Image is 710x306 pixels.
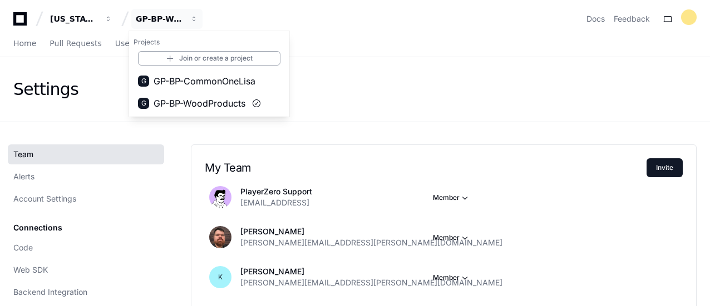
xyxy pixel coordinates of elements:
[240,186,312,197] p: PlayerZero Support
[50,40,101,47] span: Pull Requests
[218,273,223,282] h1: K
[240,237,502,248] span: [PERSON_NAME][EMAIL_ADDRESS][PERSON_NAME][DOMAIN_NAME]
[13,40,36,47] span: Home
[8,238,164,258] a: Code
[46,9,117,29] button: [US_STATE] Pacific
[209,226,231,248] img: avatar
[13,287,87,298] span: Backend Integration
[131,9,203,29] button: GP-BP-WoodProducts
[138,51,280,66] a: Join or create a project
[50,31,101,57] a: Pull Requests
[154,97,245,110] span: GP-BP-WoodProducts
[13,79,78,99] div: Settings
[13,31,36,57] a: Home
[138,76,149,87] div: G
[240,266,502,277] p: [PERSON_NAME]
[115,40,137,47] span: Users
[647,158,683,177] button: Invite
[13,242,33,253] span: Code
[50,13,98,24] div: [US_STATE] Pacific
[115,31,137,57] a: Users
[205,161,647,174] h2: My Team
[138,98,149,109] div: G
[13,149,33,160] span: Team
[433,272,471,283] button: Member
[8,167,164,187] a: Alerts
[209,186,231,208] img: avatar
[8,260,164,280] a: Web SDK
[13,264,48,275] span: Web SDK
[13,171,34,182] span: Alerts
[154,74,255,88] span: GP-BP-CommonOneLisa
[240,277,502,288] span: [PERSON_NAME][EMAIL_ADDRESS][PERSON_NAME][DOMAIN_NAME]
[433,232,471,243] button: Member
[13,193,76,204] span: Account Settings
[614,13,650,24] button: Feedback
[129,31,289,117] div: [US_STATE] Pacific
[136,13,184,24] div: GP-BP-WoodProducts
[129,33,289,51] h1: Projects
[8,189,164,209] a: Account Settings
[8,144,164,164] a: Team
[240,226,502,237] p: [PERSON_NAME]
[8,282,164,302] a: Backend Integration
[240,197,309,208] span: [EMAIL_ADDRESS]
[433,192,471,203] button: Member
[586,13,605,24] a: Docs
